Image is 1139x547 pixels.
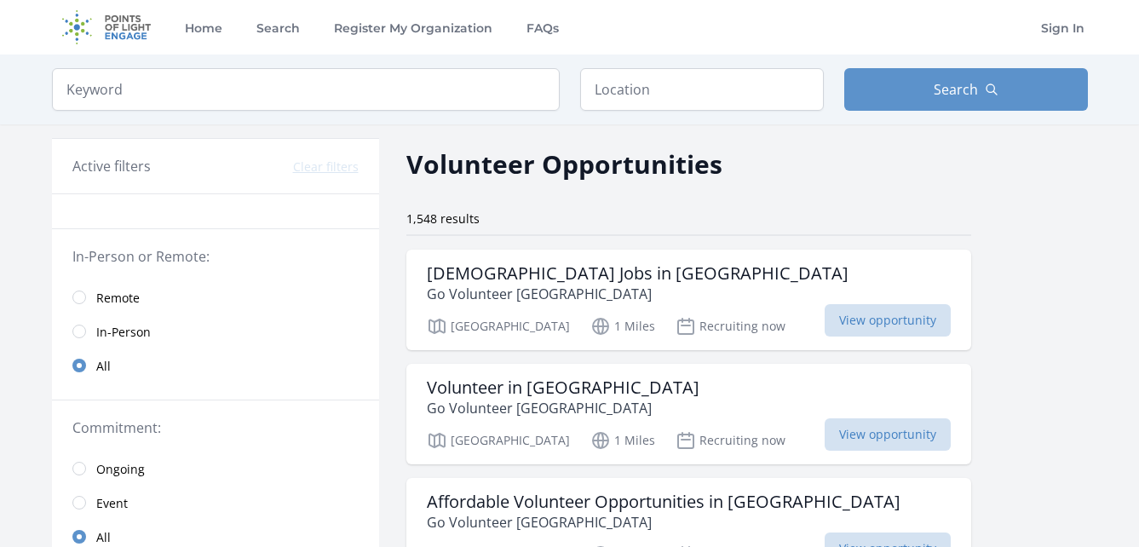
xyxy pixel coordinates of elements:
span: View opportunity [825,304,951,337]
span: All [96,358,111,375]
a: Event [52,486,379,520]
span: Ongoing [96,461,145,478]
input: Keyword [52,68,560,111]
p: [GEOGRAPHIC_DATA] [427,430,570,451]
a: All [52,348,379,383]
button: Search [844,68,1088,111]
h3: Active filters [72,156,151,176]
p: Recruiting now [676,316,785,337]
span: All [96,529,111,546]
p: Go Volunteer [GEOGRAPHIC_DATA] [427,398,699,418]
a: [DEMOGRAPHIC_DATA] Jobs in [GEOGRAPHIC_DATA] Go Volunteer [GEOGRAPHIC_DATA] [GEOGRAPHIC_DATA] 1 M... [406,250,971,350]
legend: In-Person or Remote: [72,246,359,267]
h2: Volunteer Opportunities [406,145,722,183]
p: Recruiting now [676,430,785,451]
span: View opportunity [825,418,951,451]
p: Go Volunteer [GEOGRAPHIC_DATA] [427,284,848,304]
a: Volunteer in [GEOGRAPHIC_DATA] Go Volunteer [GEOGRAPHIC_DATA] [GEOGRAPHIC_DATA] 1 Miles Recruitin... [406,364,971,464]
p: 1 Miles [590,316,655,337]
span: In-Person [96,324,151,341]
input: Location [580,68,824,111]
a: In-Person [52,314,379,348]
button: Clear filters [293,158,359,176]
h3: Affordable Volunteer Opportunities in [GEOGRAPHIC_DATA] [427,492,900,512]
span: 1,548 results [406,210,480,227]
p: Go Volunteer [GEOGRAPHIC_DATA] [427,512,900,533]
p: [GEOGRAPHIC_DATA] [427,316,570,337]
a: Ongoing [52,452,379,486]
h3: Volunteer in [GEOGRAPHIC_DATA] [427,377,699,398]
h3: [DEMOGRAPHIC_DATA] Jobs in [GEOGRAPHIC_DATA] [427,263,848,284]
p: 1 Miles [590,430,655,451]
span: Search [934,79,978,100]
legend: Commitment: [72,417,359,438]
span: Remote [96,290,140,307]
a: Remote [52,280,379,314]
span: Event [96,495,128,512]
